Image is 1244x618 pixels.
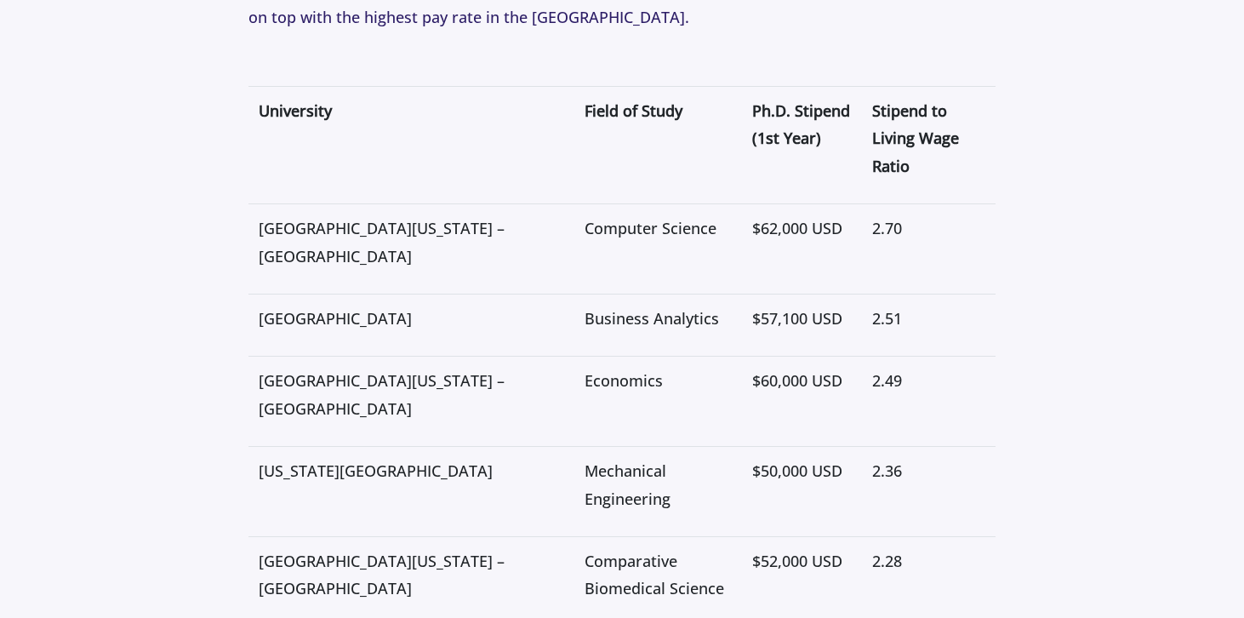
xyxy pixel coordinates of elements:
[752,218,842,238] span: $62,000 USD
[872,551,902,571] span: 2.28
[585,370,663,391] span: Economics
[752,457,852,484] p: $50,000 USD
[259,457,564,484] p: [US_STATE][GEOGRAPHIC_DATA]
[585,100,682,121] strong: Field of Study
[872,218,902,238] span: 2.70
[259,551,505,598] span: [GEOGRAPHIC_DATA][US_STATE] – [GEOGRAPHIC_DATA]
[259,370,505,418] span: [GEOGRAPHIC_DATA][US_STATE] – [GEOGRAPHIC_DATA]
[752,100,850,148] strong: Ph.D. Stipend (1st Year)
[259,218,505,266] span: [GEOGRAPHIC_DATA][US_STATE] – [GEOGRAPHIC_DATA]
[585,551,724,598] span: Comparative Biomedical Science
[872,457,985,484] p: 2.36
[752,551,842,571] span: $52,000 USD
[585,305,732,332] p: Business Analytics
[872,305,985,332] p: 2.51
[752,305,852,332] p: $57,100 USD
[752,370,842,391] span: $60,000 USD
[872,100,959,176] strong: Stipend to Living Wage Ratio
[585,218,716,238] span: Computer Science
[872,370,902,391] span: 2.49
[259,100,332,121] strong: University
[585,457,732,512] p: Mechanical Engineering
[259,305,564,332] p: [GEOGRAPHIC_DATA]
